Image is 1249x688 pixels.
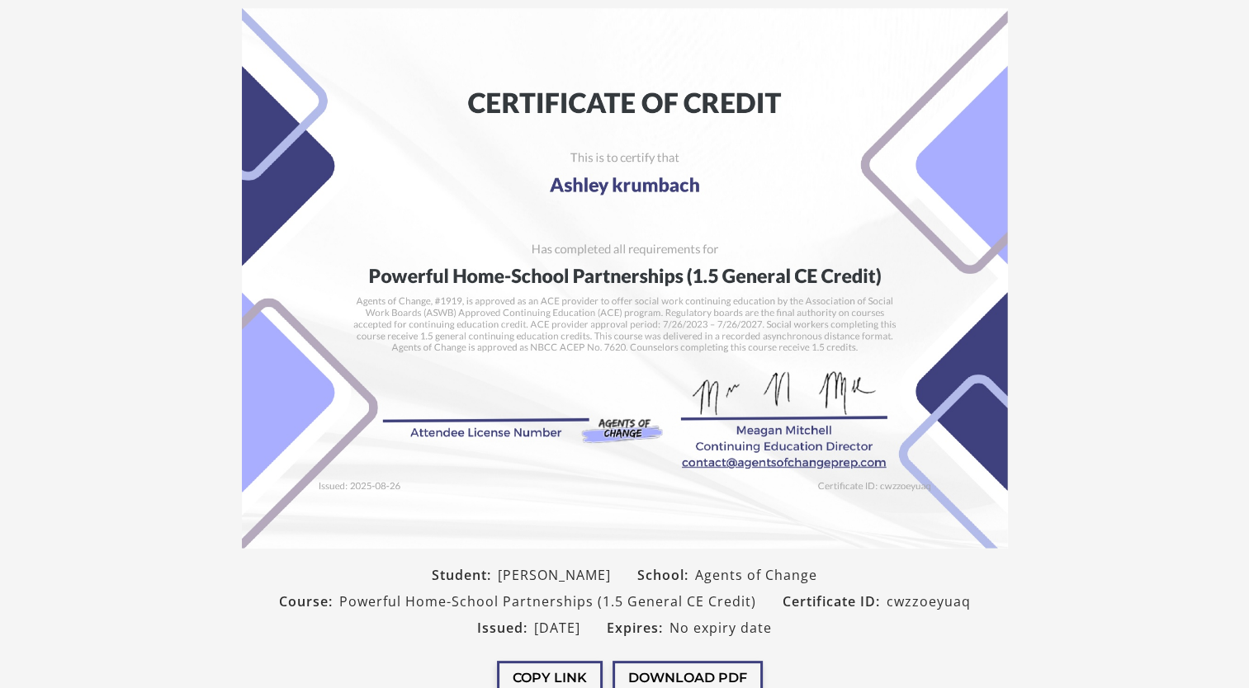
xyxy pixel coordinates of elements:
span: [PERSON_NAME] [498,565,611,585]
span: School: [637,565,695,585]
span: Powerful Home-School Partnerships (1.5 General CE Credit) [339,591,756,611]
span: cwzzoeyuaq [887,591,971,611]
span: Expires: [607,618,669,638]
span: Course: [279,591,339,611]
span: Certificate ID: [783,591,887,611]
span: Student: [432,565,498,585]
img: Certificate [242,8,1008,549]
span: [DATE] [534,618,580,638]
span: No expiry date [669,618,772,638]
span: Agents of Change [695,565,817,585]
span: Issued: [477,618,534,638]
